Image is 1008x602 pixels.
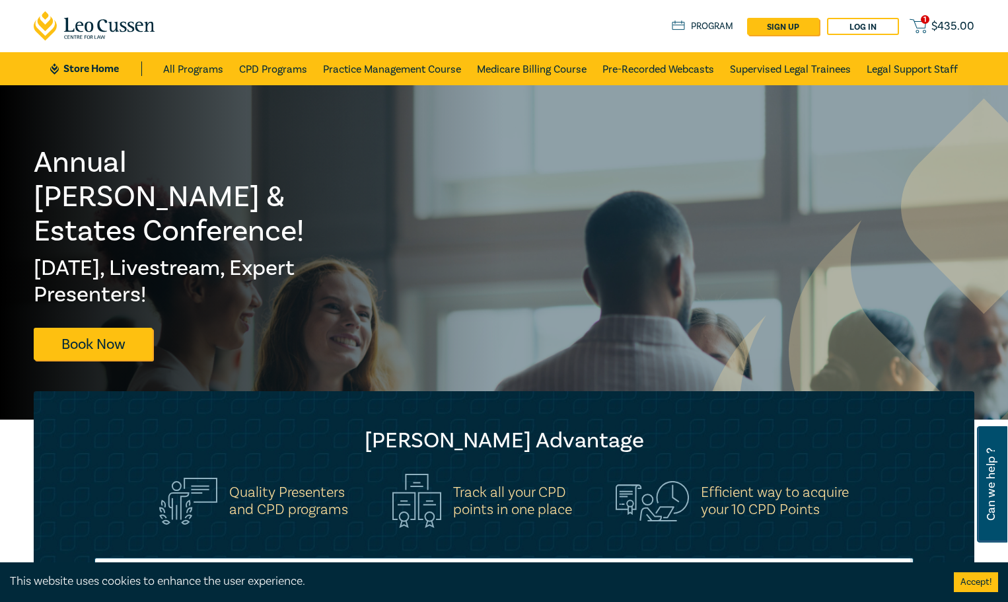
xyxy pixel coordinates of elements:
span: $ 435.00 [931,19,974,34]
img: Quality Presenters<br>and CPD programs [159,478,217,525]
h5: Quality Presenters and CPD programs [229,484,348,518]
div: This website uses cookies to enhance the user experience. [10,573,934,590]
a: Program [672,19,733,34]
a: Legal Support Staff [867,52,958,85]
a: Log in [827,18,899,35]
span: Can we help ? [985,434,997,535]
span: 1 [921,15,929,24]
a: CPD Programs [239,52,307,85]
h2: [DATE], Livestream, Expert Presenters! [34,255,330,308]
a: Medicare Billing Course [477,52,587,85]
h5: Track all your CPD points in one place [453,484,572,518]
h5: Efficient way to acquire your 10 CPD Points [701,484,849,518]
a: Book Now [34,328,153,360]
a: All Programs [163,52,223,85]
h1: Annual [PERSON_NAME] & Estates Conference! [34,145,330,248]
img: Track all your CPD<br>points in one place [392,474,441,528]
a: sign up [747,18,819,35]
a: Pre-Recorded Webcasts [602,52,714,85]
button: Accept cookies [954,572,998,592]
a: Supervised Legal Trainees [730,52,851,85]
a: Practice Management Course [323,52,461,85]
h2: [PERSON_NAME] Advantage [60,428,948,454]
img: Efficient way to acquire<br>your 10 CPD Points [616,481,689,521]
a: Store Home [50,61,142,76]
